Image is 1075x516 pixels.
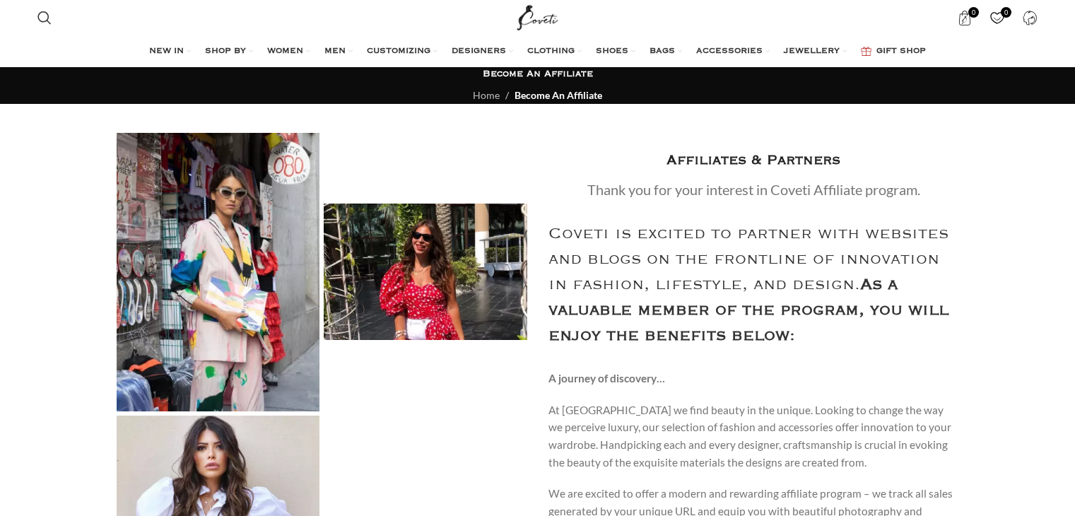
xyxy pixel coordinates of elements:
[548,279,948,341] strong: As a valuable member of the program, you will enjoy the benefits below:
[149,46,184,57] span: NEW IN
[367,37,437,66] a: CUSTOMIZING
[983,4,1012,32] div: My Wishlist
[548,372,665,385] strong: A journey of discovery…
[548,401,959,471] p: At [GEOGRAPHIC_DATA] we find beauty in the unique. Looking to change the way we perceive luxury, ...
[666,150,840,172] h4: Affiliates & Partners
[1001,7,1011,18] span: 0
[473,89,500,101] a: Home
[596,37,635,66] a: SHOES
[117,133,320,411] img: Coveti
[951,4,980,32] a: 0
[30,37,1045,66] div: Main navigation
[696,46,763,57] span: ACCESSORIES
[267,37,310,66] a: WOMEN
[876,46,926,57] span: GIFT SHOP
[367,46,430,57] span: CUSTOMIZING
[514,11,561,23] a: Site logo
[861,47,871,56] img: GiftBag
[596,46,628,57] span: SHOES
[696,37,770,66] a: ACCESSORIES
[149,37,191,66] a: NEW IN
[205,37,253,66] a: SHOP BY
[548,221,959,348] div: Coveti is excited to partner with websites and blogs on the frontline of innovation in fashion, l...
[452,46,506,57] span: DESIGNERS
[650,46,675,57] span: BAGS
[30,4,59,32] a: Search
[968,7,979,18] span: 0
[267,46,303,57] span: WOMEN
[650,37,682,66] a: BAGS
[324,204,527,340] img: Coveti
[983,4,1012,32] a: 0
[784,46,840,57] span: JEWELLERY
[784,37,847,66] a: JEWELLERY
[527,37,582,66] a: CLOTHING
[587,179,920,200] div: Thank you for your interest in Coveti Affiliate program.
[324,46,346,57] span: MEN
[324,37,353,66] a: MEN
[452,37,513,66] a: DESIGNERS
[205,46,246,57] span: SHOP BY
[861,37,926,66] a: GIFT SHOP
[515,89,602,101] span: Become An Affiliate
[527,46,575,57] span: CLOTHING
[483,68,593,81] h1: Become An Affiliate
